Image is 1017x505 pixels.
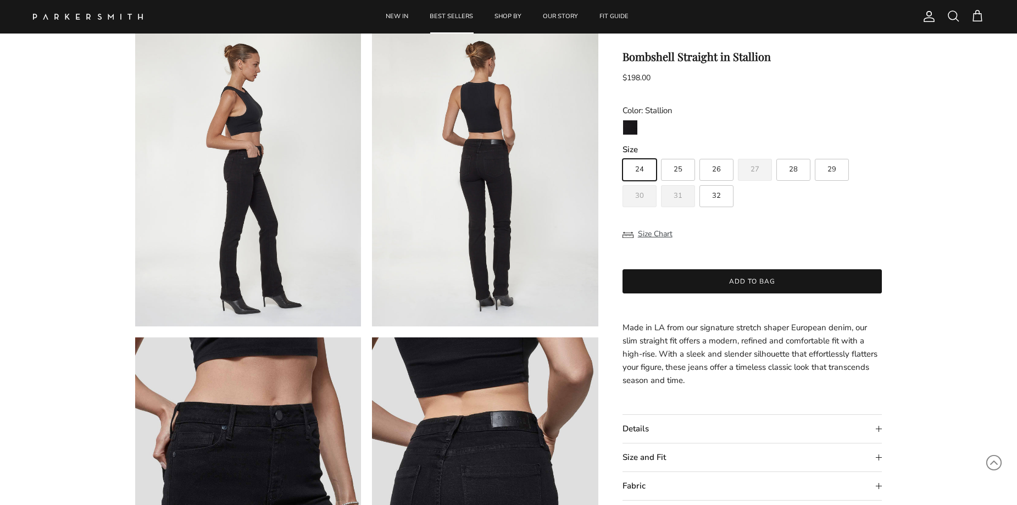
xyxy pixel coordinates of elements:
[623,415,882,443] summary: Details
[712,192,721,199] span: 32
[712,166,721,173] span: 26
[623,185,657,207] label: Sold out
[661,185,695,207] label: Sold out
[789,166,798,173] span: 28
[623,73,651,83] span: $198.00
[635,192,644,199] span: 30
[623,144,638,156] legend: Size
[623,472,882,500] summary: Fabric
[738,159,772,181] label: Sold out
[623,120,637,135] img: Stallion
[986,454,1002,471] svg: Scroll to Top
[623,104,882,117] div: Color: Stallion
[33,14,143,20] img: Parker Smith
[674,192,682,199] span: 31
[751,166,759,173] span: 27
[918,10,936,23] a: Account
[623,120,638,138] a: Stallion
[623,224,673,245] button: Size Chart
[827,166,836,173] span: 29
[623,50,882,63] h1: Bombshell Straight in Stallion
[623,322,877,386] span: Made in LA from our signature stretch shaper European denim, our slim straight fit offers a moder...
[623,443,882,471] summary: Size and Fit
[635,166,644,173] span: 24
[623,269,882,293] button: Add to bag
[674,166,682,173] span: 25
